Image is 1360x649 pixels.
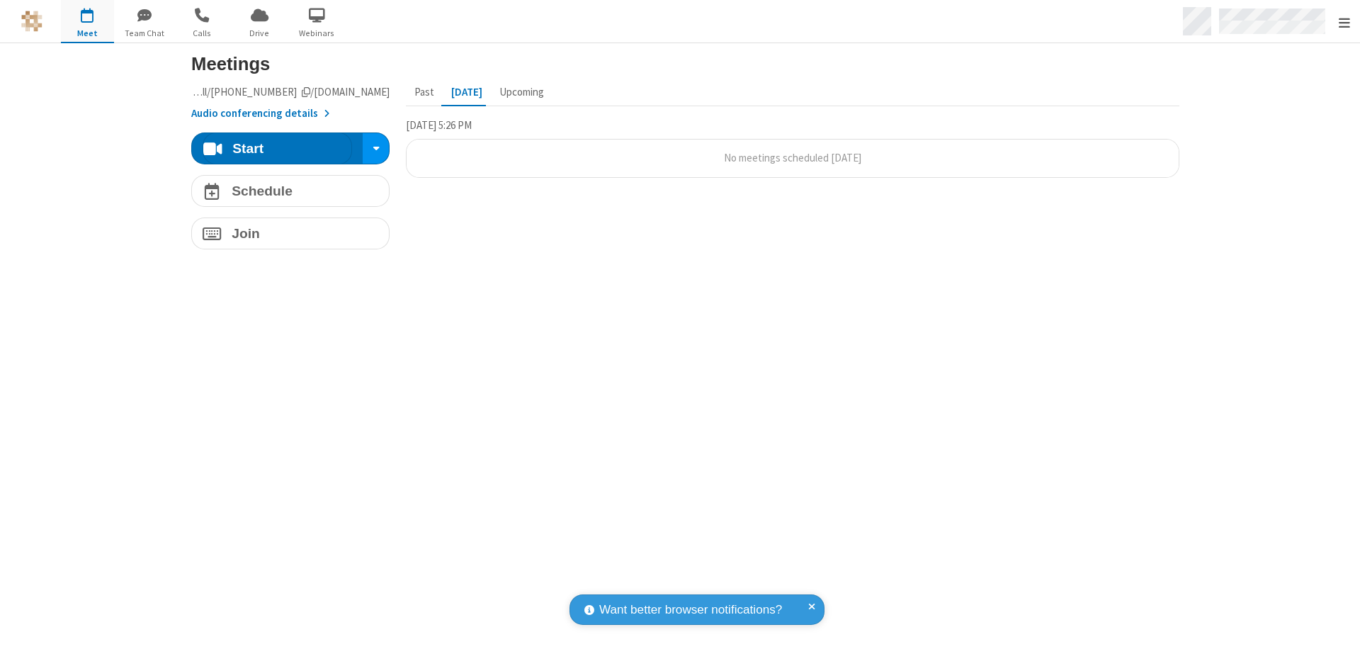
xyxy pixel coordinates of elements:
[191,54,1179,74] h3: Meetings
[21,11,42,32] img: QA Selenium DO NOT DELETE OR CHANGE
[191,218,390,249] button: Join
[191,175,390,207] button: Schedule
[290,27,344,40] span: Webinars
[406,118,472,132] span: [DATE] 5:26 PM
[406,117,1180,188] section: Today's Meetings
[203,132,352,164] button: Start
[61,27,114,40] span: Meet
[232,184,293,198] h4: Schedule
[176,27,229,40] span: Calls
[191,84,390,122] section: Account details
[191,106,329,122] button: Audio conferencing details
[491,79,552,106] button: Upcoming
[443,79,491,106] button: [DATE]
[232,142,263,155] h4: Start
[118,27,171,40] span: Team Chat
[233,27,286,40] span: Drive
[368,137,384,160] div: Start conference options
[406,79,443,106] button: Past
[724,151,861,164] span: No meetings scheduled [DATE]
[232,227,260,240] h4: Join
[191,84,390,101] button: Copy my meeting room linkCopy my meeting room link
[169,85,390,98] span: Copy my meeting room link
[599,601,782,619] span: Want better browser notifications?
